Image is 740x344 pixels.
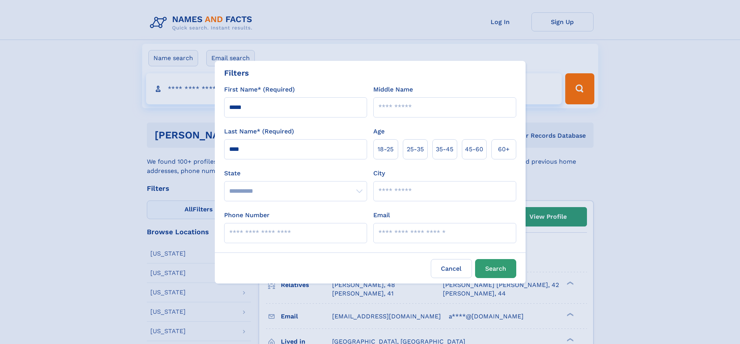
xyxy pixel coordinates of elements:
label: First Name* (Required) [224,85,295,94]
label: Last Name* (Required) [224,127,294,136]
label: Phone Number [224,211,270,220]
span: 45‑60 [465,145,483,154]
span: 25‑35 [407,145,424,154]
label: Age [373,127,385,136]
span: 35‑45 [436,145,453,154]
div: Filters [224,67,249,79]
span: 60+ [498,145,510,154]
label: State [224,169,367,178]
label: Cancel [431,259,472,278]
button: Search [475,259,516,278]
label: Email [373,211,390,220]
span: 18‑25 [378,145,394,154]
label: Middle Name [373,85,413,94]
label: City [373,169,385,178]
